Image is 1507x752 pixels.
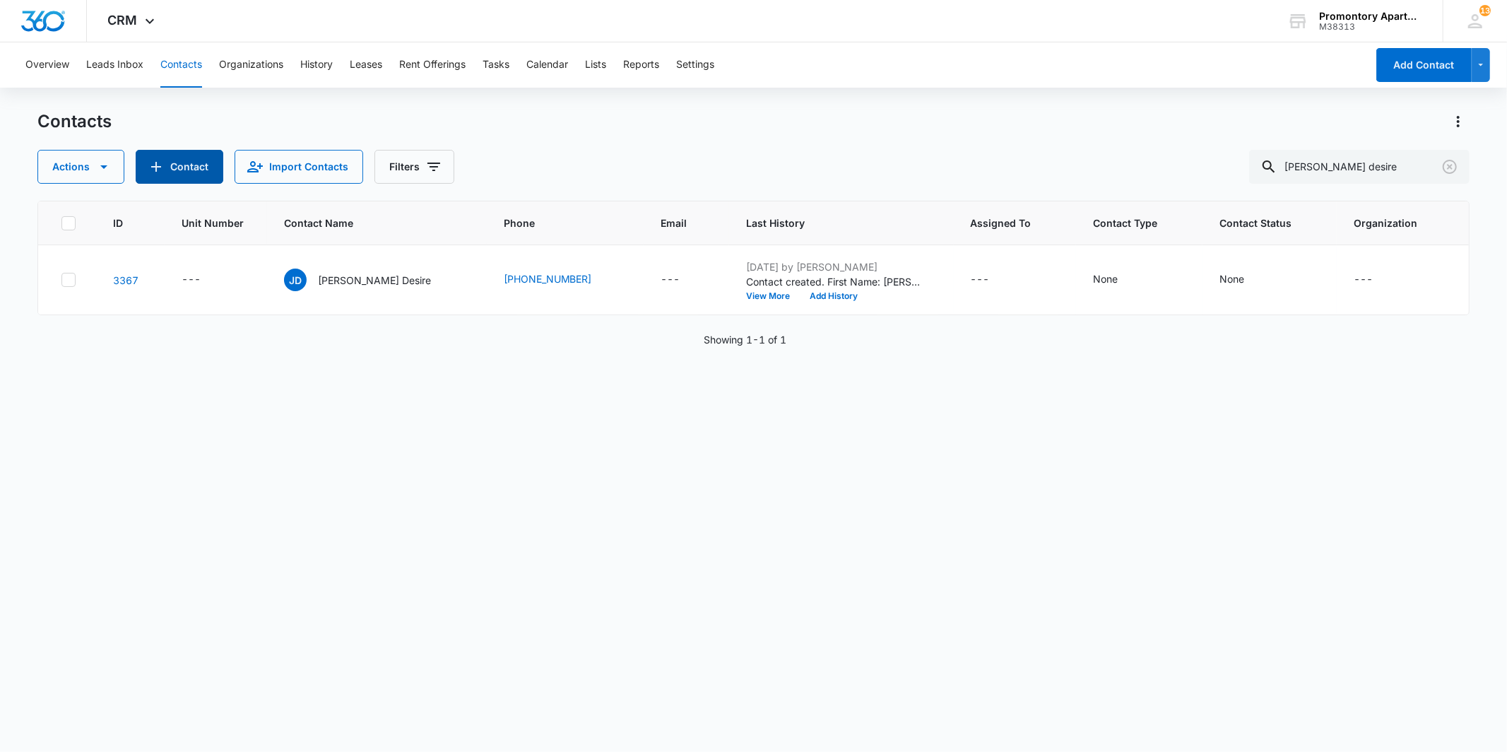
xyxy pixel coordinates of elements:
button: Add Contact [136,150,223,184]
h1: Contacts [37,111,112,132]
span: Phone [504,216,606,230]
span: Email [661,216,692,230]
span: Contact Type [1093,216,1165,230]
button: Reports [623,42,659,88]
button: View More [746,292,800,300]
div: notifications count [1479,5,1491,16]
div: Assigned To - - Select to Edit Field [971,271,1015,288]
button: Actions [1447,110,1470,133]
p: Showing 1-1 of 1 [704,332,786,347]
div: Contact Status - None - Select to Edit Field [1219,271,1270,288]
span: Contact Name [284,216,449,230]
div: Organization - - Select to Edit Field [1354,271,1398,288]
span: Organization [1354,216,1425,230]
button: Calendar [526,42,568,88]
div: Unit Number - - Select to Edit Field [182,271,226,288]
div: Contact Name - Jacobson Desire - Select to Edit Field [284,269,456,291]
input: Search Contacts [1249,150,1470,184]
span: ID [113,216,127,230]
div: account name [1319,11,1422,22]
button: Organizations [219,42,283,88]
span: 13 [1479,5,1491,16]
a: [PHONE_NUMBER] [504,271,592,286]
div: None [1219,271,1244,286]
button: Settings [676,42,714,88]
button: Actions [37,150,124,184]
div: --- [1354,271,1373,288]
button: Lists [585,42,606,88]
p: Contact created. First Name: [PERSON_NAME] Last Name: Desire Phone: [PHONE_NUMBER] Source: Manual... [746,274,923,289]
button: Add Contact [1376,48,1472,82]
span: Unit Number [182,216,250,230]
a: Navigate to contact details page for Jacobson Desire [113,274,138,286]
button: Clear [1438,155,1461,178]
button: Rent Offerings [399,42,466,88]
button: Overview [25,42,69,88]
div: --- [661,271,680,288]
span: CRM [108,13,138,28]
div: Contact Type - None - Select to Edit Field [1093,271,1143,288]
p: [PERSON_NAME] Desire [318,273,431,288]
p: [DATE] by [PERSON_NAME] [746,259,923,274]
button: Import Contacts [235,150,363,184]
button: Leads Inbox [86,42,143,88]
div: Email - - Select to Edit Field [661,271,705,288]
span: Assigned To [971,216,1039,230]
span: Last History [746,216,916,230]
div: --- [182,271,201,288]
button: Filters [374,150,454,184]
div: Phone - (305) 390-6355 - Select to Edit Field [504,271,617,288]
div: account id [1319,22,1422,32]
span: JD [284,269,307,291]
button: History [300,42,333,88]
button: Leases [350,42,382,88]
button: Tasks [483,42,509,88]
button: Contacts [160,42,202,88]
button: Add History [800,292,868,300]
span: Contact Status [1219,216,1300,230]
div: None [1093,271,1118,286]
div: --- [971,271,990,288]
